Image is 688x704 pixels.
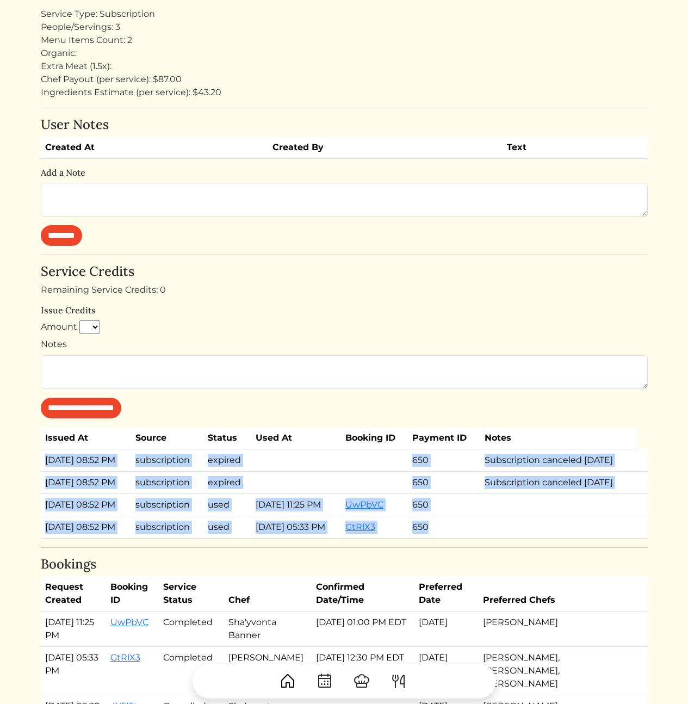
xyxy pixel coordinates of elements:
[41,427,131,449] th: Issued At
[131,516,203,538] td: subscription
[41,47,648,60] div: Organic:
[110,652,140,663] a: GtRlX3
[251,493,341,516] td: [DATE] 11:25 PM
[279,672,296,690] img: House-9bf13187bcbb5817f509fe5e7408150f90897510c4275e13d0d5fca38e0b5951.svg
[341,427,408,449] th: Booking ID
[312,612,415,647] td: [DATE] 01:00 PM EDT
[480,471,637,493] td: Subscription canceled [DATE]
[479,612,639,647] td: [PERSON_NAME]
[312,647,415,695] td: [DATE] 12:30 PM EDT
[503,137,613,159] th: Text
[345,522,375,532] a: GtRlX3
[41,493,131,516] td: [DATE] 08:52 PM
[41,264,648,280] h4: Service Credits
[479,576,639,612] th: Preferred Chefs
[203,471,251,493] td: expired
[41,8,648,21] div: Service Type: Subscription
[41,516,131,538] td: [DATE] 08:52 PM
[408,427,480,449] th: Payment ID
[41,647,107,695] td: [DATE] 05:33 PM
[106,576,159,612] th: Booking ID
[224,576,311,612] th: Chef
[41,283,648,297] div: Remaining Service Credits: 0
[131,471,203,493] td: subscription
[41,86,648,99] div: Ingredients Estimate (per service): $43.20
[41,137,269,159] th: Created At
[41,557,648,572] h4: Bookings
[159,576,225,612] th: Service Status
[41,117,648,133] h4: User Notes
[251,427,341,449] th: Used At
[480,449,637,471] td: Subscription canceled [DATE]
[312,576,415,612] th: Confirmed Date/Time
[41,34,648,47] div: Menu Items Count: 2
[41,305,648,316] h6: Issue Credits
[131,493,203,516] td: subscription
[203,449,251,471] td: expired
[408,471,480,493] td: 650
[203,516,251,538] td: used
[414,612,479,647] td: [DATE]
[41,168,648,178] h6: Add a Note
[479,647,639,695] td: [PERSON_NAME], [PERSON_NAME], [PERSON_NAME]
[224,647,311,695] td: [PERSON_NAME]
[414,647,479,695] td: [DATE]
[131,449,203,471] td: subscription
[131,427,203,449] th: Source
[414,576,479,612] th: Preferred Date
[345,499,383,510] a: UwPbVC
[41,338,67,351] label: Notes
[408,516,480,538] td: 650
[224,612,311,647] td: Sha'yvonta Banner
[110,617,148,627] a: UwPbVC
[390,672,407,690] img: ForkKnife-55491504ffdb50bab0c1e09e7649658475375261d09fd45db06cec23bce548bf.svg
[41,73,648,86] div: Chef Payout (per service): $87.00
[353,672,370,690] img: ChefHat-a374fb509e4f37eb0702ca99f5f64f3b6956810f32a249b33092029f8484b388.svg
[41,21,648,34] div: People/Servings: 3
[41,449,131,471] td: [DATE] 08:52 PM
[41,612,107,647] td: [DATE] 11:25 PM
[159,612,225,647] td: Completed
[251,516,341,538] td: [DATE] 05:33 PM
[41,320,77,334] label: Amount
[203,493,251,516] td: used
[41,60,648,73] div: Extra Meat (1.5x):
[159,647,225,695] td: Completed
[408,493,480,516] td: 650
[408,449,480,471] td: 650
[480,427,637,449] th: Notes
[203,427,251,449] th: Status
[316,672,333,690] img: CalendarDots-5bcf9d9080389f2a281d69619e1c85352834be518fbc73d9501aef674afc0d57.svg
[41,576,107,612] th: Request Created
[41,471,131,493] td: [DATE] 08:52 PM
[268,137,503,159] th: Created By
